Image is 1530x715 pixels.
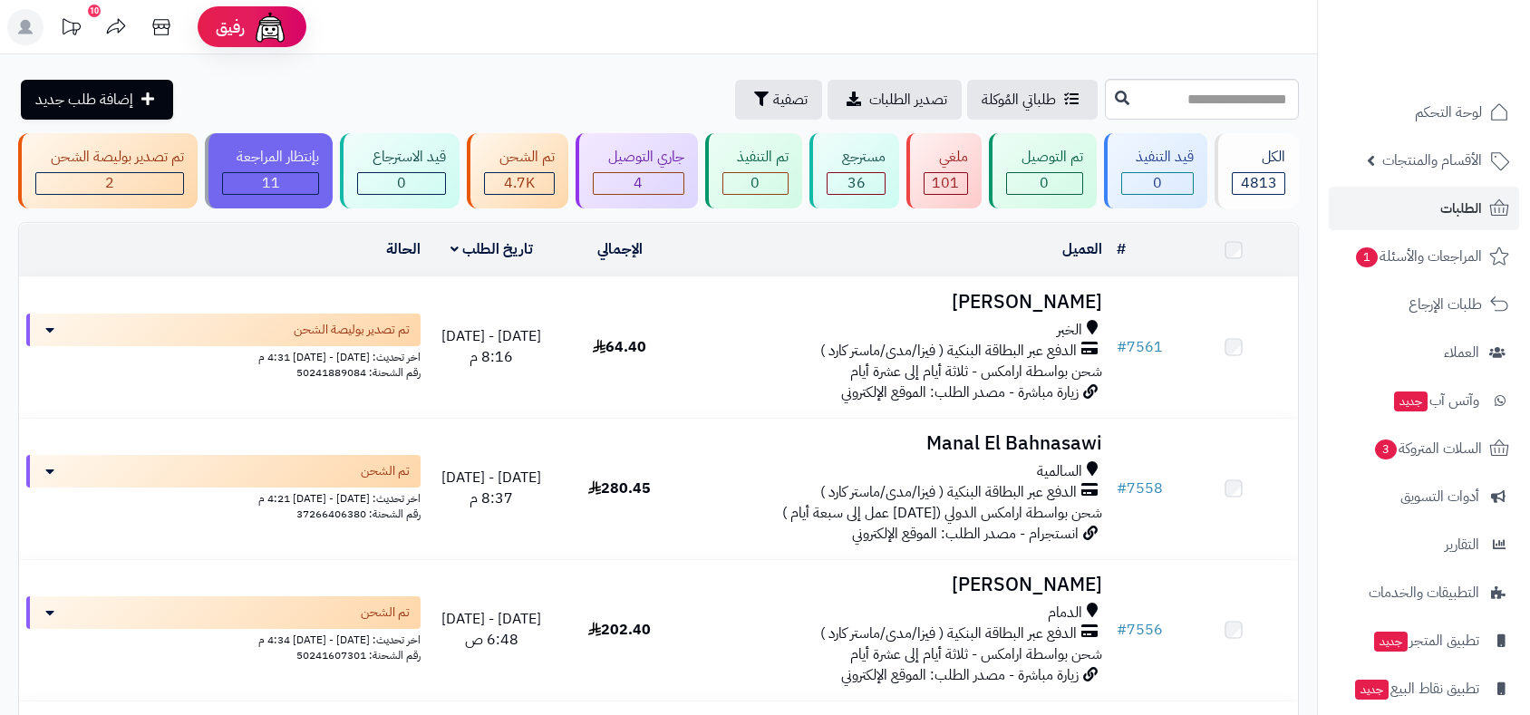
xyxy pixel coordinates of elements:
div: اخر تحديث: [DATE] - [DATE] 4:21 م [26,488,421,507]
div: 4658 [485,173,554,194]
a: #7558 [1117,478,1163,499]
div: 2 [36,173,183,194]
div: تم التنفيذ [722,147,789,168]
span: رقم الشحنة: 50241607301 [296,647,421,663]
span: تطبيق المتجر [1372,628,1479,653]
span: # [1117,478,1127,499]
span: انستجرام - مصدر الطلب: الموقع الإلكتروني [852,523,1079,545]
a: تطبيق نقاط البيعجديد [1329,667,1519,710]
a: لوحة التحكم [1329,91,1519,134]
a: السلات المتروكة3 [1329,427,1519,470]
span: 64.40 [593,336,646,358]
div: 36 [828,173,885,194]
div: 0 [358,173,445,194]
div: ملغي [924,147,968,168]
span: أدوات التسويق [1400,484,1479,509]
span: الدفع عبر البطاقة البنكية ( فيزا/مدى/ماستر كارد ) [820,623,1077,644]
div: الكل [1232,147,1285,168]
span: الأقسام والمنتجات [1382,148,1482,173]
span: 202.40 [588,619,651,641]
span: لوحة التحكم [1415,100,1482,125]
span: 0 [397,172,406,194]
span: # [1117,336,1127,358]
div: جاري التوصيل [593,147,684,168]
div: قيد التنفيذ [1121,147,1195,168]
span: وآتس آب [1392,388,1479,413]
div: 0 [1122,173,1194,194]
a: تم التنفيذ 0 [702,133,807,208]
div: تم تصدير بوليصة الشحن [35,147,184,168]
div: تم الشحن [484,147,555,168]
span: رقم الشحنة: 50241889084 [296,364,421,381]
a: تطبيق المتجرجديد [1329,619,1519,662]
a: تم التوصيل 0 [985,133,1100,208]
span: التطبيقات والخدمات [1369,580,1479,605]
span: 4 [634,172,643,194]
a: الحالة [386,238,421,260]
span: 4813 [1241,172,1277,194]
a: # [1117,238,1126,260]
a: طلباتي المُوكلة [967,80,1098,120]
div: 10 [88,5,101,17]
span: جديد [1394,391,1428,411]
span: 4.7K [504,172,535,194]
a: جاري التوصيل 4 [572,133,702,208]
a: تم الشحن 4.7K [463,133,572,208]
h3: Manal El Bahnasawi [691,433,1102,454]
span: [DATE] - [DATE] 8:37 م [441,467,541,509]
span: 11 [262,172,280,194]
span: شحن بواسطة ارامكس - ثلاثة أيام إلى عشرة أيام [850,361,1102,382]
a: بإنتظار المراجعة 11 [201,133,337,208]
div: 0 [723,173,789,194]
div: قيد الاسترجاع [357,147,446,168]
a: قيد الاسترجاع 0 [336,133,463,208]
span: الدفع عبر البطاقة البنكية ( فيزا/مدى/ماستر كارد ) [820,482,1077,503]
a: قيد التنفيذ 0 [1100,133,1212,208]
div: اخر تحديث: [DATE] - [DATE] 4:34 م [26,629,421,648]
span: تم تصدير بوليصة الشحن [294,321,410,339]
img: logo-2.png [1407,51,1513,89]
a: #7561 [1117,336,1163,358]
span: 0 [1153,172,1162,194]
div: تم التوصيل [1006,147,1083,168]
div: 11 [223,173,319,194]
a: تاريخ الطلب [450,238,533,260]
a: العميل [1062,238,1102,260]
span: الطلبات [1440,196,1482,221]
span: 36 [847,172,866,194]
a: #7556 [1117,619,1163,641]
span: زيارة مباشرة - مصدر الطلب: الموقع الإلكتروني [841,382,1079,403]
span: تم الشحن [361,604,410,622]
a: طلبات الإرجاع [1329,283,1519,326]
span: الخبر [1057,320,1082,341]
span: زيارة مباشرة - مصدر الطلب: الموقع الإلكتروني [841,664,1079,686]
span: رقم الشحنة: 37266406380 [296,506,421,522]
span: 101 [932,172,959,194]
span: إضافة طلب جديد [35,89,133,111]
a: التطبيقات والخدمات [1329,571,1519,614]
a: وآتس آبجديد [1329,379,1519,422]
span: 0 [750,172,760,194]
span: 0 [1040,172,1049,194]
a: مسترجع 36 [806,133,903,208]
div: 0 [1007,173,1082,194]
span: المراجعات والأسئلة [1354,244,1482,269]
div: مسترجع [827,147,886,168]
span: طلباتي المُوكلة [982,89,1056,111]
div: بإنتظار المراجعة [222,147,320,168]
h3: [PERSON_NAME] [691,575,1102,595]
span: السالمية [1037,461,1082,482]
button: تصفية [735,80,822,120]
a: تصدير الطلبات [828,80,962,120]
span: تصفية [773,89,808,111]
div: اخر تحديث: [DATE] - [DATE] 4:31 م [26,346,421,365]
span: الدفع عبر البطاقة البنكية ( فيزا/مدى/ماستر كارد ) [820,341,1077,362]
span: شحن بواسطة ارامكس الدولي ([DATE] عمل إلى سبعة أيام ) [782,502,1102,524]
a: التقارير [1329,523,1519,566]
span: السلات المتروكة [1373,436,1482,461]
span: 280.45 [588,478,651,499]
div: 101 [925,173,967,194]
span: جديد [1374,632,1408,652]
span: # [1117,619,1127,641]
span: التقارير [1445,532,1479,557]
